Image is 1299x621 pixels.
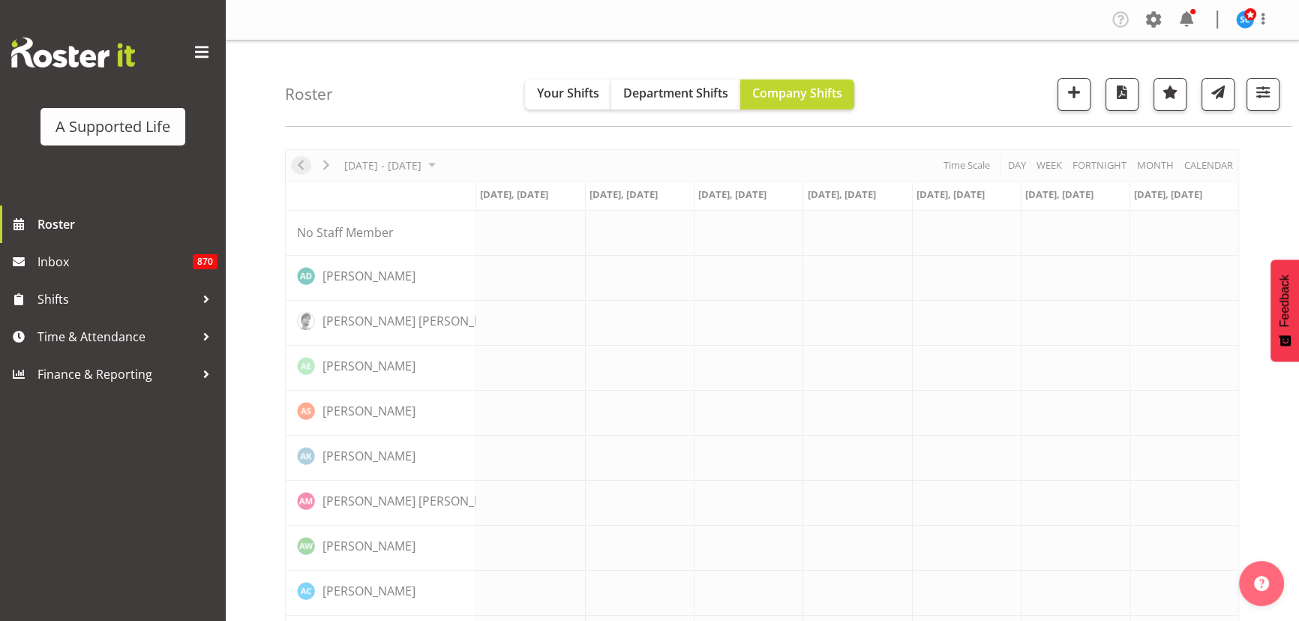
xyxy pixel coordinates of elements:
[37,288,195,310] span: Shifts
[740,79,854,109] button: Company Shifts
[1153,78,1186,111] button: Highlight an important date within the roster.
[1270,259,1299,361] button: Feedback - Show survey
[285,85,333,103] h4: Roster
[1254,576,1269,591] img: help-xxl-2.png
[1278,274,1291,327] span: Feedback
[1236,10,1254,28] img: silke-carter9768.jpg
[1246,78,1279,111] button: Filter Shifts
[37,363,195,385] span: Finance & Reporting
[37,325,195,348] span: Time & Attendance
[537,85,599,101] span: Your Shifts
[37,213,217,235] span: Roster
[1105,78,1138,111] button: Download a PDF of the roster according to the set date range.
[193,254,217,269] span: 870
[11,37,135,67] img: Rosterit website logo
[611,79,740,109] button: Department Shifts
[752,85,842,101] span: Company Shifts
[37,250,193,273] span: Inbox
[1201,78,1234,111] button: Send a list of all shifts for the selected filtered period to all rostered employees.
[623,85,728,101] span: Department Shifts
[1057,78,1090,111] button: Add a new shift
[525,79,611,109] button: Your Shifts
[55,115,170,138] div: A Supported Life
